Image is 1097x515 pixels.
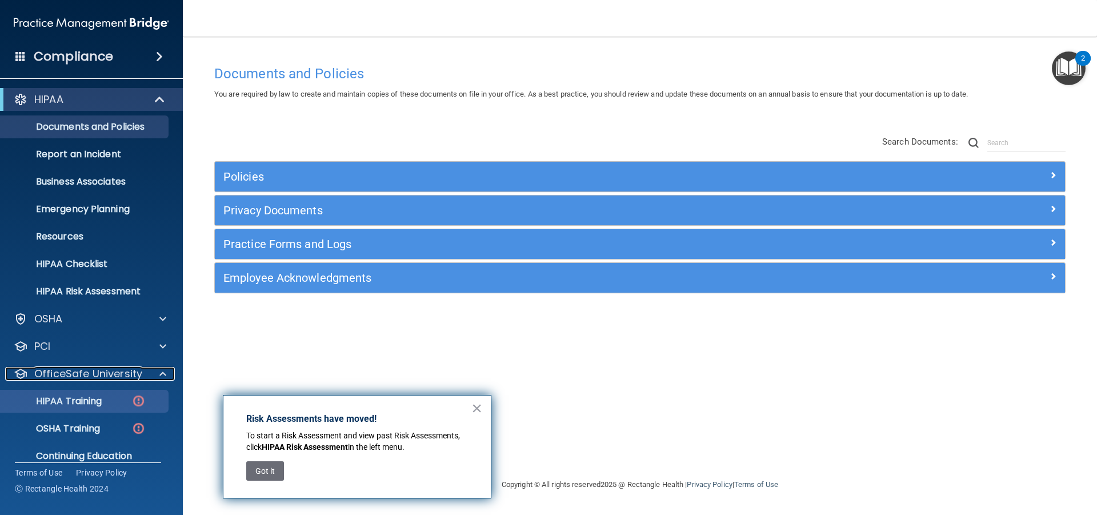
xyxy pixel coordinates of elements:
[7,203,163,215] p: Emergency Planning
[431,466,848,503] div: Copyright © All rights reserved 2025 @ Rectangle Health | |
[987,134,1066,151] input: Search
[7,231,163,242] p: Resources
[34,93,63,106] p: HIPAA
[214,66,1066,81] h4: Documents and Policies
[968,138,979,148] img: ic-search.3b580494.png
[687,480,732,489] a: Privacy Policy
[223,238,844,250] h5: Practice Forms and Logs
[899,434,1083,480] iframe: Drift Widget Chat Controller
[246,413,377,424] strong: Risk Assessments have moved!
[223,204,844,217] h5: Privacy Documents
[882,137,958,147] span: Search Documents:
[7,149,163,160] p: Report an Incident
[34,312,63,326] p: OSHA
[76,467,127,478] a: Privacy Policy
[223,170,844,183] h5: Policies
[348,442,405,452] span: in the left menu.
[34,367,142,381] p: OfficeSafe University
[214,90,968,98] span: You are required by law to create and maintain copies of these documents on file in your office. ...
[15,483,109,494] span: Ⓒ Rectangle Health 2024
[7,176,163,187] p: Business Associates
[14,12,169,35] img: PMB logo
[131,394,146,408] img: danger-circle.6113f641.png
[262,442,348,452] strong: HIPAA Risk Assessment
[734,480,778,489] a: Terms of Use
[7,396,102,407] p: HIPAA Training
[246,461,284,481] button: Got it
[131,421,146,436] img: danger-circle.6113f641.png
[7,423,100,434] p: OSHA Training
[7,258,163,270] p: HIPAA Checklist
[246,431,462,452] span: To start a Risk Assessment and view past Risk Assessments, click
[34,49,113,65] h4: Compliance
[15,467,62,478] a: Terms of Use
[7,121,163,133] p: Documents and Policies
[7,450,163,462] p: Continuing Education
[34,340,50,353] p: PCI
[471,399,482,417] button: Close
[223,272,844,284] h5: Employee Acknowledgments
[1052,51,1086,85] button: Open Resource Center, 2 new notifications
[1081,58,1085,73] div: 2
[7,286,163,297] p: HIPAA Risk Assessment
